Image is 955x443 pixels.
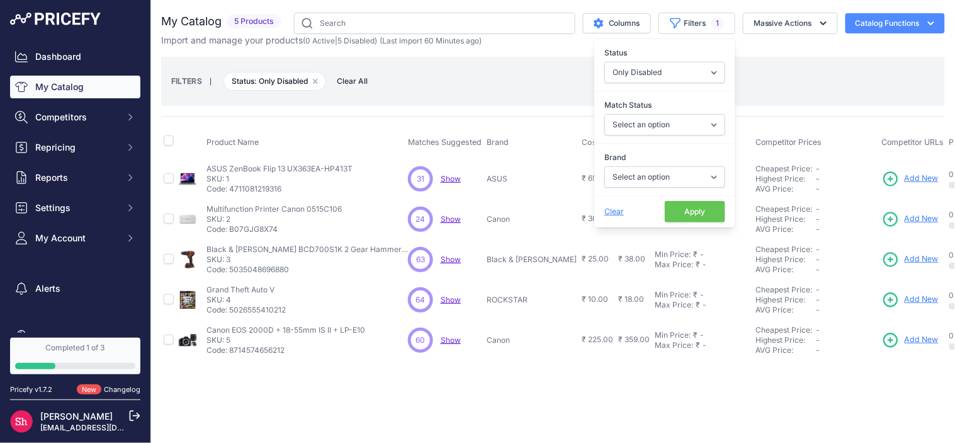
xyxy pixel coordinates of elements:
[882,137,944,147] span: Competitor URLs
[10,227,140,250] button: My Account
[756,335,817,345] div: Highest Price:
[206,295,286,305] p: SKU: 4
[206,174,353,184] p: SKU: 1
[817,174,820,183] span: -
[380,36,482,45] span: (Last import 60 Minutes ago)
[417,173,424,185] span: 31
[10,166,140,189] button: Reports
[756,204,813,214] a: Cheapest Price:
[756,255,817,265] div: Highest Price:
[817,184,820,193] span: -
[817,285,820,294] span: -
[416,254,425,265] span: 63
[817,224,820,234] span: -
[756,295,817,305] div: Highest Price:
[701,340,707,350] div: -
[756,184,817,194] div: AVG Price:
[817,305,820,314] span: -
[487,214,577,224] p: Canon
[655,290,691,300] div: Min Price:
[227,14,281,29] span: 5 Products
[294,13,575,34] input: Search
[206,305,286,315] p: Code: 5026555410212
[582,137,602,147] button: Cost
[756,245,813,254] a: Cheapest Price:
[696,260,701,270] div: ₹
[845,13,945,33] button: Catalog Functions
[206,285,286,295] p: Grand Theft Auto V
[711,17,725,30] span: 1
[408,137,482,147] span: Matches Suggested
[416,294,426,306] span: 64
[655,330,691,340] div: Min Price:
[756,305,817,315] div: AVG Price:
[604,99,725,112] label: Match Status
[10,325,140,348] a: Suggest a feature
[655,250,691,260] div: Min Price:
[77,384,101,395] span: New
[487,255,577,265] p: Black & [PERSON_NAME]
[817,325,820,335] span: -
[905,253,939,265] span: Add New
[305,36,335,45] a: 0 Active
[582,137,599,147] span: Cost
[206,325,365,335] p: Canon EOS 2000D + 18-55mm IS II + LP-E10
[696,300,701,310] div: ₹
[416,335,426,346] span: 60
[337,36,375,45] a: 5 Disabled
[655,260,694,270] div: Max Price:
[905,294,939,306] span: Add New
[206,184,353,194] p: Code: 4711081219316
[161,34,482,47] p: Import and manage your products
[487,174,577,184] p: ASUS
[331,75,374,88] button: Clear All
[817,345,820,355] span: -
[604,207,624,216] span: Clear
[161,13,222,30] h2: My Catalog
[441,174,461,183] a: Show
[698,250,704,260] div: -
[35,141,118,154] span: Repricing
[206,137,259,147] span: Product Name
[817,214,820,224] span: -
[817,245,820,254] span: -
[604,47,725,59] label: Status
[905,173,939,185] span: Add New
[696,340,701,350] div: ₹
[15,343,135,353] div: Completed 1 of 3
[743,13,838,34] button: Massive Actions
[756,164,813,173] a: Cheapest Price:
[756,137,822,147] span: Competitor Prices
[582,335,613,344] span: ₹ 225.00
[202,78,219,85] small: |
[487,137,509,147] span: Brand
[10,338,140,374] a: Completed 1 of 3
[487,335,577,345] p: Canon
[582,294,608,304] span: ₹ 10.00
[35,171,118,184] span: Reports
[171,76,202,86] small: FILTERS
[416,214,426,225] span: 24
[582,173,614,183] span: ₹ 650.00
[665,201,725,222] button: Apply
[10,13,101,25] img: Pricefy Logo
[582,254,609,263] span: ₹ 25.00
[905,334,939,346] span: Add New
[619,294,645,304] span: ₹ 18.00
[206,214,342,224] p: SKU: 2
[206,245,408,255] p: Black & [PERSON_NAME] BCD700S1K 2 Gear Hammer Drill 18V 1 x 1.5[PERSON_NAME]-ion
[40,423,172,432] a: [EMAIL_ADDRESS][DOMAIN_NAME]
[817,295,820,304] span: -
[206,255,408,265] p: SKU: 3
[817,204,820,214] span: -
[10,45,140,68] a: Dashboard
[441,295,461,304] a: Show
[206,345,365,355] p: Code: 8714574656212
[655,300,694,310] div: Max Price:
[206,164,353,174] p: ASUS ZenBook Flip 13 UX363EA-HP413T
[619,254,646,263] span: ₹ 38.00
[882,170,939,188] a: Add New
